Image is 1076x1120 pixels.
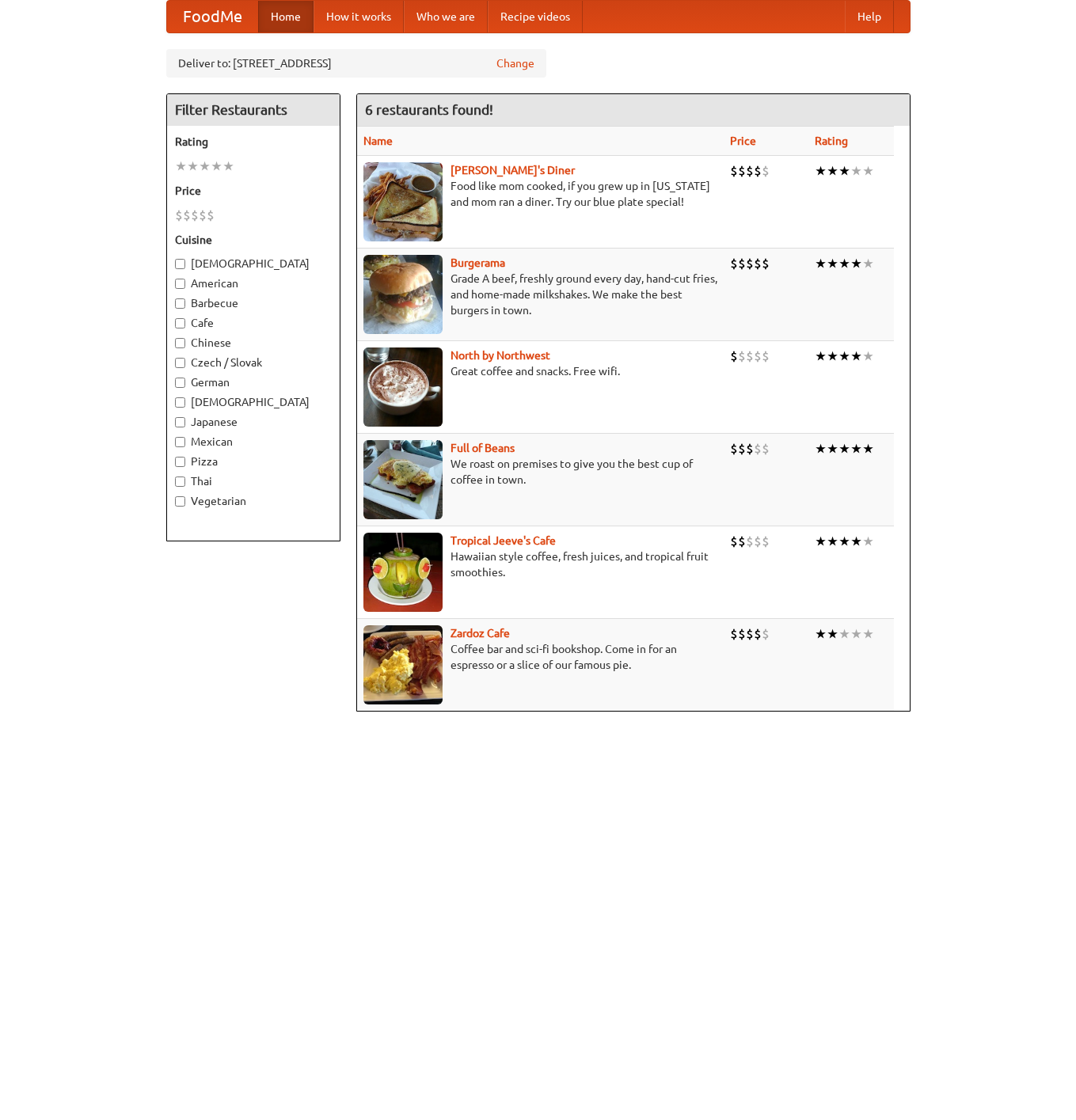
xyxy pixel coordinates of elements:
[815,255,827,272] li: ★
[762,625,770,643] li: $
[175,207,183,224] li: $
[838,255,850,272] li: ★
[175,496,185,507] input: Vegetarian
[451,164,575,177] a: [PERSON_NAME]'s Diner
[815,625,827,643] li: ★
[175,417,185,427] input: Japanese
[762,162,770,180] li: $
[762,347,770,365] li: $
[738,625,746,643] li: $
[363,255,443,334] img: burgerama.jpg
[738,255,746,272] li: $
[754,162,762,180] li: $
[183,207,191,224] li: $
[363,440,443,519] img: beans.jpg
[199,158,211,175] li: ★
[175,295,332,311] label: Barbecue
[850,533,862,550] li: ★
[167,1,258,32] a: FoodMe
[175,134,332,150] h5: Rating
[175,338,185,348] input: Chinese
[175,256,332,271] label: [DEMOGRAPHIC_DATA]
[850,347,862,365] li: ★
[211,158,222,175] li: ★
[738,347,746,365] li: $
[166,49,546,78] div: Deliver to: [STREET_ADDRESS]
[199,207,207,224] li: $
[754,347,762,365] li: $
[762,440,770,457] li: $
[730,162,738,180] li: $
[175,454,332,469] label: Pizza
[746,440,754,457] li: $
[451,627,510,640] a: Zardoz Cafe
[175,183,332,199] h5: Price
[175,318,185,328] input: Cafe
[827,533,838,550] li: ★
[730,255,738,272] li: $
[862,255,874,272] li: ★
[175,394,332,410] label: [DEMOGRAPHIC_DATA]
[815,135,848,147] a: Rating
[314,1,404,32] a: How it works
[363,271,717,318] p: Grade A beef, freshly ground every day, hand-cut fries, and home-made milkshakes. We make the bes...
[827,347,838,365] li: ★
[175,434,332,450] label: Mexican
[175,397,185,408] input: [DEMOGRAPHIC_DATA]
[363,456,717,488] p: We roast on premises to give you the best cup of coffee in town.
[175,279,185,289] input: American
[175,355,332,370] label: Czech / Slovak
[862,625,874,643] li: ★
[850,255,862,272] li: ★
[167,94,340,126] h4: Filter Restaurants
[451,256,505,269] a: Burgerama
[754,533,762,550] li: $
[815,347,827,365] li: ★
[363,641,717,673] p: Coffee bar and sci-fi bookshop. Come in for an espresso or a slice of our famous pie.
[730,625,738,643] li: $
[746,625,754,643] li: $
[815,162,827,180] li: ★
[175,158,187,175] li: ★
[838,533,850,550] li: ★
[738,162,746,180] li: $
[187,158,199,175] li: ★
[738,440,746,457] li: $
[175,378,185,388] input: German
[175,374,332,390] label: German
[815,533,827,550] li: ★
[850,162,862,180] li: ★
[827,255,838,272] li: ★
[827,625,838,643] li: ★
[850,625,862,643] li: ★
[738,533,746,550] li: $
[175,259,185,269] input: [DEMOGRAPHIC_DATA]
[862,162,874,180] li: ★
[451,442,515,454] a: Full of Beans
[488,1,583,32] a: Recipe videos
[175,457,185,467] input: Pizza
[175,493,332,509] label: Vegetarian
[754,440,762,457] li: $
[451,534,556,547] a: Tropical Jeeve's Cafe
[746,533,754,550] li: $
[175,298,185,309] input: Barbecue
[363,162,443,241] img: sallys.jpg
[175,473,332,489] label: Thai
[730,347,738,365] li: $
[730,135,756,147] a: Price
[363,178,717,210] p: Food like mom cooked, if you grew up in [US_STATE] and mom ran a diner. Try our blue plate special!
[862,440,874,457] li: ★
[258,1,314,32] a: Home
[363,363,717,379] p: Great coffee and snacks. Free wifi.
[404,1,488,32] a: Who we are
[451,349,550,362] b: North by Northwest
[827,440,838,457] li: ★
[363,625,443,704] img: zardoz.jpg
[838,625,850,643] li: ★
[762,255,770,272] li: $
